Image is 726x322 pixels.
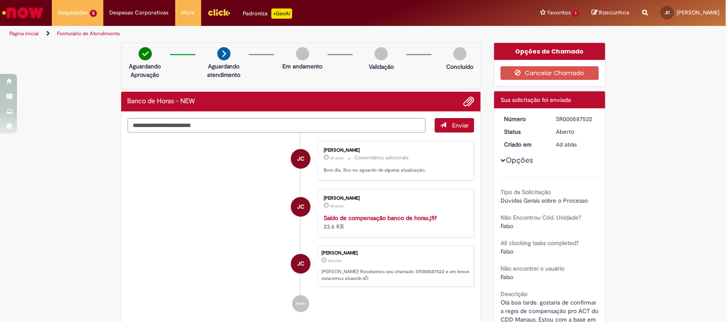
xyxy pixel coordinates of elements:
div: [PERSON_NAME] [324,196,465,201]
b: Tipo da Solicitação [501,188,551,196]
div: Joao Vieira De Castro [291,197,310,217]
div: Joao Vieira De Castro [291,254,310,274]
time: 25/09/2025 18:39:41 [328,258,342,263]
span: Falso [501,273,513,281]
ul: Histórico de tíquete [128,133,475,320]
dt: Criado em [498,140,550,149]
b: Não encontrei o usuário [501,265,564,272]
img: check-circle-green.png [139,47,152,60]
span: 4d atrás [556,141,577,148]
a: Saldo de compensação banco de horas.jfif [324,214,437,222]
b: All clocking tasks completed? [501,239,579,247]
p: Em andamento [282,62,322,71]
div: Padroniza [243,8,292,19]
span: JC [665,10,670,15]
time: 29/09/2025 09:00:02 [330,155,344,161]
button: Cancelar Chamado [501,66,599,80]
img: img-circle-grey.png [453,47,467,60]
h2: Banco de Horas - NEW Histórico de tíquete [128,98,195,105]
span: Dúvidas Gerais sobre o Processo [501,197,588,204]
p: [PERSON_NAME]! Recebemos seu chamado SR000587522 e em breve estaremos atuando. [322,268,470,282]
button: Adicionar anexos [463,96,474,107]
span: [PERSON_NAME] [677,9,720,16]
p: +GenAi [271,8,292,19]
p: Validação [369,62,394,71]
time: 25/09/2025 18:39:41 [556,141,577,148]
span: Requisições [58,8,88,17]
span: 4d atrás [330,203,344,209]
img: img-circle-grey.png [296,47,309,60]
span: Falso [501,248,513,255]
p: Aguardando Aprovação [125,62,166,79]
a: Formulário de Atendimento [57,30,120,37]
div: [PERSON_NAME] [322,251,470,256]
span: JC [297,149,305,169]
span: 4d atrás [328,258,342,263]
div: 25/09/2025 18:39:41 [556,140,596,149]
span: Falso [501,222,513,230]
div: Joao Vieira De Castro [291,149,310,169]
dt: Número [498,115,550,123]
span: 5 [90,10,97,17]
div: SR000587522 [556,115,596,123]
dt: Status [498,127,550,136]
img: click_logo_yellow_360x200.png [208,6,231,19]
div: 23.6 KB [324,214,465,231]
span: More [182,8,195,17]
span: Favoritos [547,8,571,17]
p: Aguardando atendimento [203,62,245,79]
span: JC [297,197,305,217]
time: 25/09/2025 18:39:26 [330,203,344,209]
b: Descrição [501,290,527,298]
img: img-circle-grey.png [375,47,388,60]
img: ServiceNow [1,4,45,21]
p: Bom dia, fico no aguardo de alguma atualização. [324,167,465,174]
div: Opções do Chamado [494,43,605,60]
div: Aberto [556,127,596,136]
a: Página inicial [9,30,39,37]
div: [PERSON_NAME] [324,148,465,153]
li: Joao Vieira De Castro [128,246,475,287]
ul: Trilhas de página [6,26,478,42]
button: Enviar [435,118,474,133]
textarea: Digite sua mensagem aqui... [128,118,426,133]
span: Rascunhos [599,8,629,17]
span: JC [297,254,305,274]
b: Não Encontrou Cód. Unidade? [501,214,581,221]
span: Enviar [452,121,469,129]
span: Sua solicitação foi enviada [501,96,571,104]
span: 1 [572,10,579,17]
p: Concluído [446,62,473,71]
span: Despesas Corporativas [110,8,169,17]
small: Comentários adicionais [354,154,409,161]
span: 3h atrás [330,155,344,161]
a: Rascunhos [592,9,629,17]
img: arrow-next.png [217,47,231,60]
